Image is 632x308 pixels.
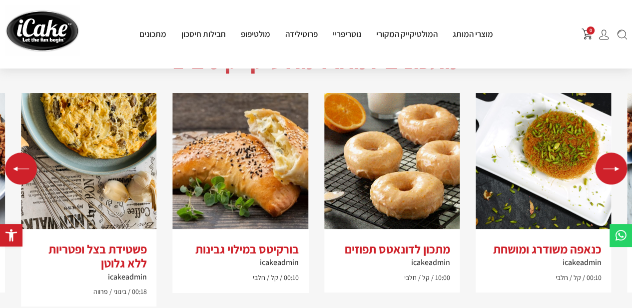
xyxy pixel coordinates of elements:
span: חלבי [404,273,417,282]
a: חבילות חיסכון [174,28,233,39]
div: Next slide [595,152,627,184]
a: בורקיטס במילוי גבינותicakeadmin00:10 קל חלבי [172,221,308,292]
h6: icakeadmin [334,257,450,267]
div: Previous slide [5,152,37,184]
h6: icakeadmin [485,257,602,267]
h3: פשטידת בצל ופטריות ללא גלוטן [30,242,147,271]
span: 00:10 [583,273,602,282]
h3: כנאפה משודרג ומושחת [485,242,602,256]
a: פשטידת בצל ופטריות ללא גלוטןicakeadmin00:18 בינוני פרווה [21,221,156,307]
a: מתכונים [132,28,174,39]
a: פרוטילידה [278,28,325,39]
img: shopping-cart.png [582,28,593,39]
span: פרווה [93,287,108,296]
div: 5 / 5 [476,93,611,292]
span: קל [267,273,278,282]
img: Screenshot-2023-02-09-152602.gif [324,93,460,228]
img: pexels-shameel-mukkath-6271902-scaled.jpg [476,93,611,228]
h3: מתכון לדונאטס תפוזים [334,242,450,256]
span: 10:00 [431,273,450,282]
div: 1 / 5 [324,93,460,292]
span: חלבי [556,273,568,282]
span: 00:10 [280,273,299,282]
span: 0 [587,26,595,34]
span: בינוני [109,287,126,296]
div: 2 / 5 [172,93,308,292]
img: %D7%91%D7%95%D7%A8%D7%A7%D7%A1.jpg [172,93,308,228]
span: קל [418,273,430,282]
a: מוצרי המותג [445,28,501,39]
h6: icakeadmin [30,272,147,281]
a: מתכון לדונאטס תפוזיםicakeadmin10:00 קל חלבי [324,221,460,292]
button: פתח עגלת קניות צדדית [582,28,593,39]
div: 3 / 5 [21,93,156,306]
span: חלבי [253,273,265,282]
a: נוטריפריי [325,28,369,39]
h3: בורקיטס במילוי גבינות [182,242,298,256]
h6: icakeadmin [182,257,298,267]
span: 00:18 [128,287,147,296]
span: קל [570,273,581,282]
img: IMG_0494-scaled.jpg [21,93,156,228]
a: המולטיקייק המקורי [369,28,445,39]
a: כנאפה משודרג ומושחתicakeadmin00:10 קל חלבי [476,221,611,292]
a: מולטיפופ [233,28,278,39]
